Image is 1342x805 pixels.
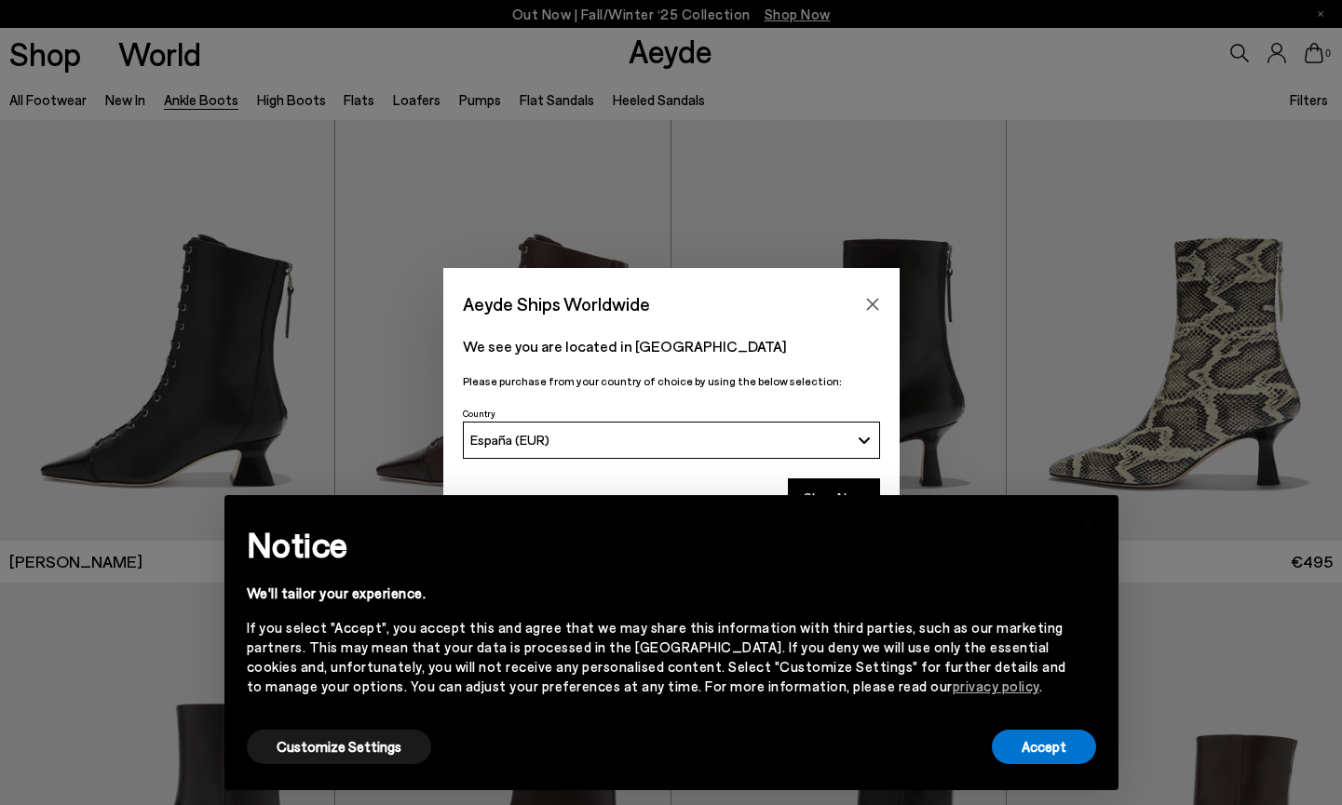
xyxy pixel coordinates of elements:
[247,584,1066,603] div: We'll tailor your experience.
[247,730,431,764] button: Customize Settings
[953,678,1039,694] a: privacy policy
[463,288,650,320] span: Aeyde Ships Worldwide
[247,520,1066,569] h2: Notice
[463,335,880,357] p: We see you are located in [GEOGRAPHIC_DATA]
[1082,509,1095,536] span: ×
[470,432,549,448] span: España (EUR)
[463,408,495,419] span: Country
[992,730,1096,764] button: Accept
[859,290,887,318] button: Close
[247,618,1066,696] div: If you select "Accept", you accept this and agree that we may share this information with third p...
[463,372,880,390] p: Please purchase from your country of choice by using the below selection:
[1066,501,1111,545] button: Close this notice
[788,478,880,517] button: Shop Now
